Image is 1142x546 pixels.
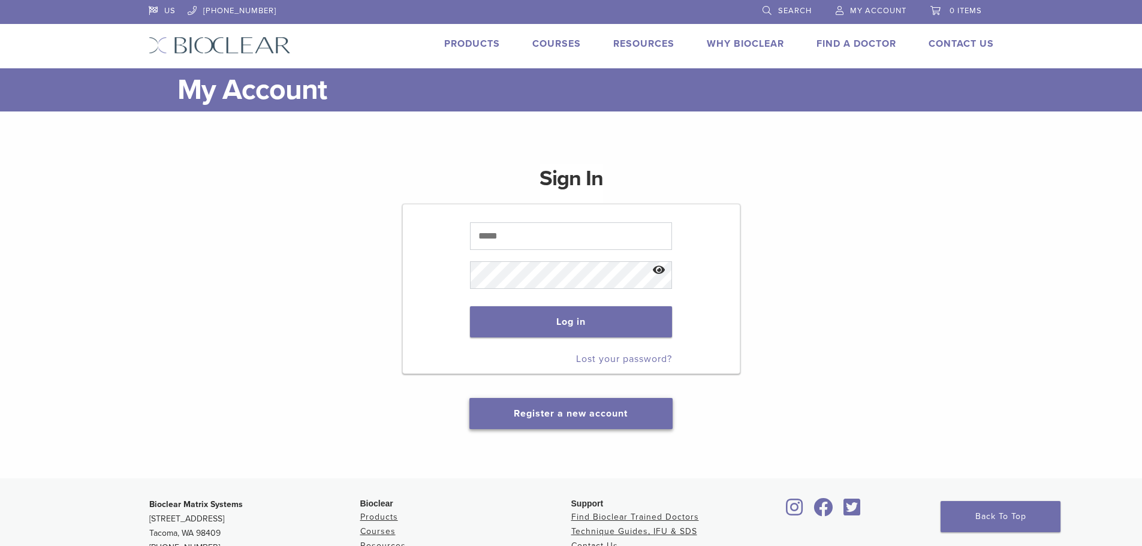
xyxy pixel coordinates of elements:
a: Products [444,38,500,50]
a: Why Bioclear [707,38,784,50]
a: Contact Us [929,38,994,50]
a: Register a new account [514,408,628,420]
a: Resources [613,38,674,50]
a: Find A Doctor [816,38,896,50]
h1: My Account [177,68,994,111]
a: Courses [532,38,581,50]
img: Bioclear [149,37,291,54]
span: Support [571,499,604,508]
span: Search [778,6,812,16]
a: Back To Top [941,501,1060,532]
span: My Account [850,6,906,16]
a: Lost your password? [576,353,672,365]
span: 0 items [950,6,982,16]
a: Courses [360,526,396,536]
a: Products [360,512,398,522]
a: Bioclear [810,505,837,517]
button: Show password [646,255,672,286]
strong: Bioclear Matrix Systems [149,499,243,509]
button: Log in [470,306,672,337]
span: Bioclear [360,499,393,508]
a: Find Bioclear Trained Doctors [571,512,699,522]
a: Bioclear [840,505,865,517]
h1: Sign In [540,164,603,203]
button: Register a new account [469,398,672,429]
a: Technique Guides, IFU & SDS [571,526,697,536]
a: Bioclear [782,505,807,517]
